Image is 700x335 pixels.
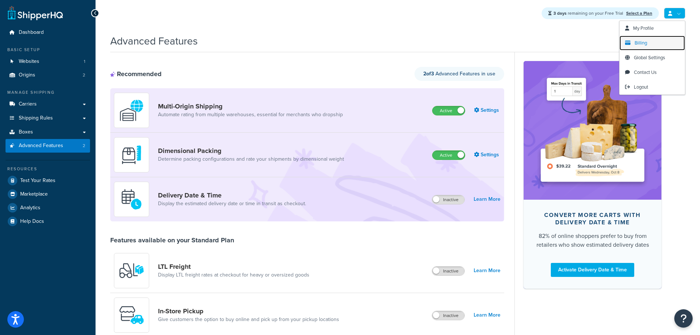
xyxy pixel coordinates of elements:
img: wfgcfpwTIucLEAAAAASUVORK5CYII= [119,302,144,328]
span: Logout [634,83,648,90]
span: 2 [83,143,85,149]
a: Help Docs [6,215,90,228]
a: Global Settings [620,50,685,65]
a: In-Store Pickup [158,307,339,315]
div: Basic Setup [6,47,90,53]
img: WatD5o0RtDAAAAAElFTkSuQmCC [119,97,144,123]
div: Manage Shipping [6,89,90,96]
a: Marketplace [6,188,90,201]
img: y79ZsPf0fXUFUhFXDzUgf+ktZg5F2+ohG75+v3d2s1D9TjoU8PiyCIluIjV41seZevKCRuEjTPPOKHJsQcmKCXGdfprl3L4q7... [119,258,144,284]
a: Logout [620,80,685,95]
span: Marketplace [20,191,48,197]
a: Shipping Rules [6,111,90,125]
button: Open Resource Center [674,309,693,328]
span: Advanced Features [19,143,63,149]
a: Learn More [474,310,500,320]
a: Multi-Origin Shipping [158,102,343,110]
span: Websites [19,58,39,65]
label: Active [432,151,465,160]
a: Display LTL freight rates at checkout for heavy or oversized goods [158,271,309,279]
a: Display the estimated delivery date or time in transit as checkout. [158,200,306,207]
a: Select a Plan [626,10,652,17]
strong: 2 of 3 [423,70,434,78]
span: Contact Us [634,69,657,76]
span: Origins [19,72,35,78]
a: Contact Us [620,65,685,80]
span: Boxes [19,129,33,135]
span: Carriers [19,101,37,107]
li: Websites [6,55,90,68]
img: gfkeb5ejjkALwAAAABJRU5ErkJggg== [119,186,144,212]
a: Advanced Features2 [6,139,90,153]
strong: 3 days [553,10,567,17]
span: Global Settings [634,54,665,61]
div: Convert more carts with delivery date & time [535,211,650,226]
a: Give customers the option to buy online and pick up from your pickup locations [158,316,339,323]
a: Dashboard [6,26,90,39]
img: feature-image-ddt-36eae7f7280da8017bfb280eaccd9c446f90b1fe08728e4019434db127062ab4.png [535,72,650,188]
span: Test Your Rates [20,178,55,184]
span: Billing [635,39,647,46]
a: Learn More [474,194,500,204]
li: Advanced Features [6,139,90,153]
a: Activate Delivery Date & Time [551,263,634,277]
span: My Profile [633,25,654,32]
div: 82% of online shoppers prefer to buy from retailers who show estimated delivery dates [535,232,650,249]
a: Delivery Date & Time [158,191,306,199]
div: Resources [6,166,90,172]
a: Automate rating from multiple warehouses, essential for merchants who dropship [158,111,343,118]
a: Learn More [474,265,500,276]
a: Carriers [6,97,90,111]
a: Settings [474,105,500,115]
label: Inactive [432,267,464,275]
a: Boxes [6,125,90,139]
a: Websites1 [6,55,90,68]
span: Advanced Features in use [423,70,495,78]
label: Inactive [432,311,464,320]
span: 1 [84,58,85,65]
a: LTL Freight [158,263,309,271]
a: Test Your Rates [6,174,90,187]
span: Shipping Rules [19,115,53,121]
span: remaining on your Free Trial [553,10,624,17]
h1: Advanced Features [110,34,198,48]
a: Determine packing configurations and rate your shipments by dimensional weight [158,156,344,163]
span: Analytics [20,205,40,211]
a: Origins2 [6,68,90,82]
span: 2 [83,72,85,78]
a: Dimensional Packing [158,147,344,155]
a: Settings [474,150,500,160]
a: Analytics [6,201,90,214]
span: Help Docs [20,218,44,225]
div: Recommended [110,70,162,78]
span: Dashboard [19,29,44,36]
div: Features available on your Standard Plan [110,236,234,244]
label: Active [432,106,465,115]
label: Inactive [432,195,464,204]
li: Origins [6,68,90,82]
a: My Profile [620,21,685,36]
img: DTVBYsAAAAAASUVORK5CYII= [119,142,144,168]
a: Billing [620,36,685,50]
